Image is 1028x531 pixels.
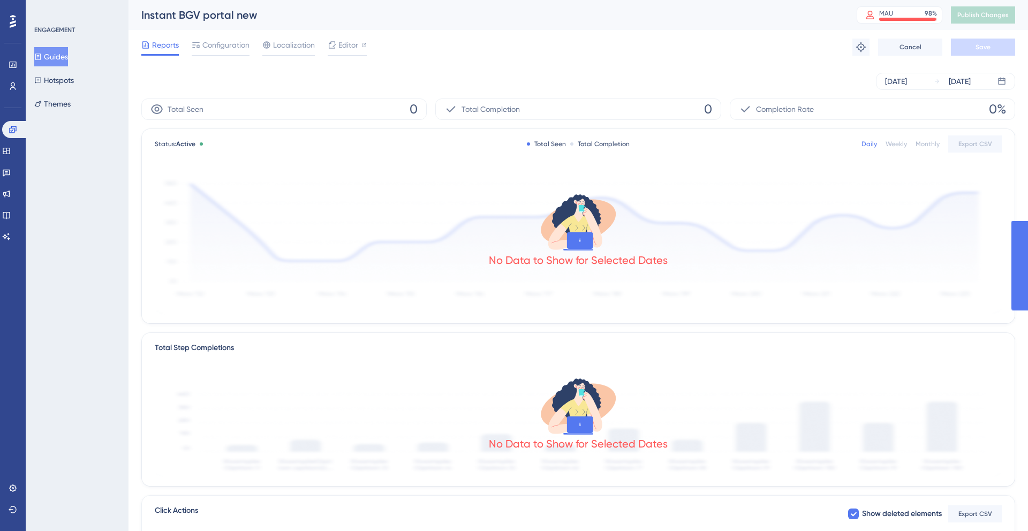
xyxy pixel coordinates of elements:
span: Total Seen [168,103,203,116]
span: Show deleted elements [862,507,942,520]
button: Guides [34,47,68,66]
span: Export CSV [958,140,992,148]
span: Export CSV [958,510,992,518]
div: [DATE] [949,75,971,88]
span: Editor [338,39,358,51]
button: Hotspots [34,71,74,90]
iframe: UserGuiding AI Assistant Launcher [983,489,1015,521]
button: Themes [34,94,71,113]
span: Status: [155,140,195,148]
div: Daily [861,140,877,148]
button: Export CSV [948,135,1002,153]
span: Publish Changes [957,11,1009,19]
div: No Data to Show for Selected Dates [489,436,668,451]
span: Click Actions [155,504,198,524]
div: Total Step Completions [155,342,234,354]
button: Save [951,39,1015,56]
span: Save [976,43,991,51]
span: Completion Rate [756,103,814,116]
span: Reports [152,39,179,51]
div: Instant BGV portal new [141,7,830,22]
span: 0% [989,101,1006,118]
span: Configuration [202,39,250,51]
button: Publish Changes [951,6,1015,24]
button: Cancel [878,39,942,56]
div: Total Completion [570,140,630,148]
button: Export CSV [948,505,1002,522]
div: 98 % [925,9,937,18]
span: Total Completion [462,103,520,116]
div: ENGAGEMENT [34,26,75,34]
div: No Data to Show for Selected Dates [489,253,668,268]
span: 0 [410,101,418,118]
span: Localization [273,39,315,51]
div: MAU [879,9,893,18]
span: Active [176,140,195,148]
div: Weekly [886,140,907,148]
div: Total Seen [527,140,566,148]
span: 0 [704,101,712,118]
div: [DATE] [885,75,907,88]
div: Monthly [916,140,940,148]
span: Cancel [899,43,921,51]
